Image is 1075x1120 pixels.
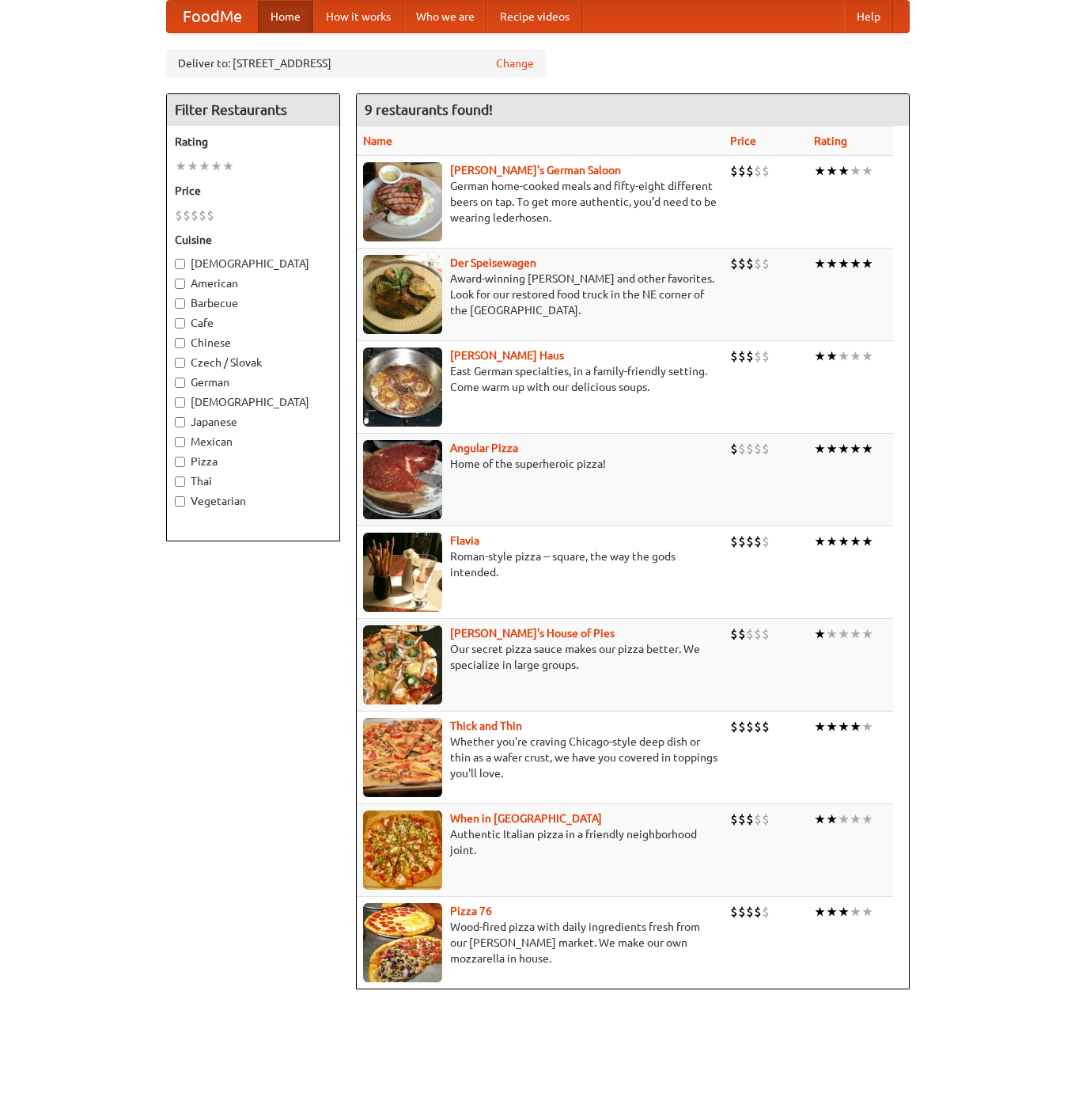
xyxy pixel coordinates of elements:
b: [PERSON_NAME]'s House of Pies [450,627,615,640]
li: $ [738,255,746,272]
li: ★ [826,625,838,643]
input: American [175,279,185,289]
li: ★ [826,440,838,457]
li: $ [730,811,738,828]
label: American [175,275,331,291]
h5: Price [175,183,331,199]
input: Vegetarian [175,496,185,507]
li: $ [738,903,746,921]
li: $ [754,255,762,272]
li: $ [754,718,762,735]
a: Pizza 76 [450,905,492,917]
img: kohlhaus.jpg [363,347,442,427]
li: $ [762,162,770,180]
li: ★ [826,811,838,828]
li: ★ [850,255,861,272]
p: Whether you're craving Chicago-style deep dish or thin as a wafer crust, we have you covered in t... [363,734,717,781]
h4: Filter Restaurants [167,94,339,126]
a: Thick and Thin [450,719,522,732]
img: wheninrome.jpg [363,811,442,890]
li: ★ [826,718,838,735]
li: $ [754,625,762,643]
b: Angular Pizza [450,442,518,454]
li: $ [738,625,746,643]
li: $ [762,347,770,365]
li: $ [730,440,738,457]
a: [PERSON_NAME] Haus [450,349,564,362]
li: $ [738,811,746,828]
a: FoodMe [167,1,258,32]
li: ★ [826,347,838,365]
a: Home [258,1,313,32]
li: ★ [814,903,826,921]
img: flavia.jpg [363,533,442,612]
img: luigis.jpg [363,625,442,704]
li: $ [191,207,199,224]
li: $ [738,440,746,457]
li: ★ [814,533,826,550]
li: ★ [861,162,873,180]
a: Der Speisewagen [450,256,536,269]
a: Change [496,55,534,71]
b: When in [GEOGRAPHIC_DATA] [450,812,602,825]
img: pizza76.jpg [363,903,442,982]
a: Who we are [403,1,487,32]
li: ★ [838,533,850,550]
li: ★ [838,625,850,643]
input: Barbecue [175,298,185,309]
li: ★ [861,903,873,921]
div: Deliver to: [STREET_ADDRESS] [166,49,546,78]
li: $ [730,347,738,365]
a: Name [363,135,392,147]
li: ★ [838,255,850,272]
li: $ [206,207,214,224]
a: Recipe videos [487,1,582,32]
p: Award-winning [PERSON_NAME] and other favorites. Look for our restored food truck in the NE corne... [363,271,717,318]
li: ★ [850,347,861,365]
li: ★ [210,158,222,175]
li: $ [738,533,746,550]
li: ★ [838,718,850,735]
img: speisewagen.jpg [363,255,442,334]
li: $ [730,255,738,272]
li: ★ [826,903,838,921]
li: ★ [861,533,873,550]
li: ★ [814,625,826,643]
li: ★ [838,347,850,365]
li: ★ [861,718,873,735]
li: ★ [814,162,826,180]
b: [PERSON_NAME]'s German Saloon [450,164,621,177]
li: $ [762,533,770,550]
li: ★ [850,162,861,180]
li: $ [730,718,738,735]
p: Home of the superheroic pizza! [363,456,717,472]
input: German [175,378,185,388]
li: ★ [838,903,850,921]
label: Barbecue [175,295,331,311]
li: ★ [814,255,826,272]
li: ★ [199,158,210,175]
label: Japanese [175,414,331,430]
li: $ [746,440,754,457]
li: $ [199,207,206,224]
input: Cafe [175,318,185,328]
input: Thai [175,476,185,487]
a: Rating [814,135,847,147]
input: Czech / Slovak [175,358,185,368]
p: Wood-fired pizza with daily ingredients fresh from our [PERSON_NAME] market. We make our own mozz... [363,919,717,966]
p: Our secret pizza sauce makes our pizza better. We specialize in large groups. [363,641,717,673]
li: $ [730,903,738,921]
input: Chinese [175,338,185,348]
li: ★ [861,625,873,643]
li: ★ [814,440,826,457]
li: $ [738,162,746,180]
li: $ [746,811,754,828]
img: esthers.jpg [363,162,442,241]
a: Flavia [450,534,479,547]
li: ★ [814,718,826,735]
